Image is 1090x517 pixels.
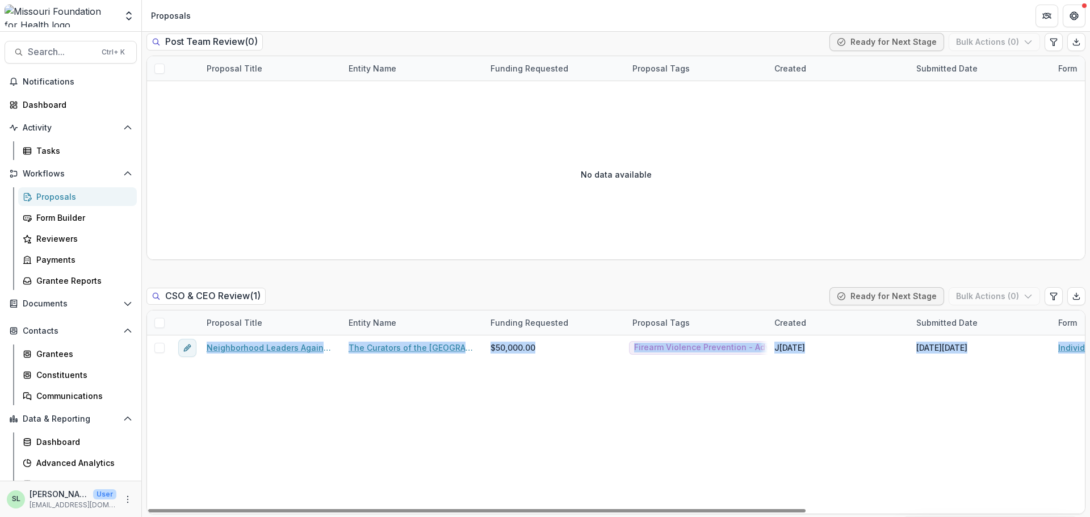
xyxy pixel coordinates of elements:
div: Proposals [36,191,128,203]
div: Proposal Title [200,62,269,74]
p: User [93,489,116,499]
a: Dashboard [5,95,137,114]
a: Grantee Reports [18,271,137,290]
div: Funding Requested [484,310,626,335]
button: Partners [1035,5,1058,27]
div: Advanced Analytics [36,457,128,469]
div: Data Report [36,478,128,490]
span: Search... [28,47,95,57]
h2: CSO & CEO Review ( 1 ) [146,288,266,304]
div: Proposal Tags [626,62,697,74]
a: The Curators of the [GEOGRAPHIC_DATA][US_STATE] [349,342,477,354]
div: Constituents [36,369,128,381]
p: [EMAIL_ADDRESS][DOMAIN_NAME] [30,500,116,510]
div: Proposal Tags [626,56,768,81]
div: Submitted Date [909,317,984,329]
div: Proposal Title [200,310,342,335]
button: Bulk Actions (0) [949,287,1040,305]
div: Reviewers [36,233,128,245]
div: Proposal Tags [626,310,768,335]
div: Entity Name [342,56,484,81]
div: Communications [36,390,128,402]
img: Missouri Foundation for Health logo [5,5,116,27]
button: Ready for Next Stage [829,287,944,305]
button: edit [178,339,196,357]
h2: Post Team Review ( 0 ) [146,33,263,50]
div: Dashboard [36,436,128,448]
div: Form [1051,317,1084,329]
button: Open Data & Reporting [5,410,137,428]
span: Activity [23,123,119,133]
div: J[DATE] [774,342,805,354]
div: Created [768,62,813,74]
button: Ready for Next Stage [829,33,944,51]
div: Tasks [36,145,128,157]
a: Data Report [18,474,137,493]
div: Proposal Title [200,56,342,81]
button: Open entity switcher [121,5,137,27]
div: Funding Requested [484,62,575,74]
p: No data available [581,169,652,180]
button: Open Contacts [5,322,137,340]
div: Created [768,56,909,81]
span: Contacts [23,326,119,336]
span: Notifications [23,77,132,87]
div: Sada Lindsey [12,495,20,503]
a: Payments [18,250,137,269]
button: Export table data [1067,287,1085,305]
div: Funding Requested [484,317,575,329]
button: Notifications [5,73,137,91]
button: Search... [5,41,137,64]
div: Dashboard [23,99,128,111]
div: Submitted Date [909,56,1051,81]
button: Edit table settings [1045,33,1063,51]
div: Payments [36,254,128,266]
button: More [121,493,135,506]
div: Form Builder [36,212,128,224]
div: Grantee Reports [36,275,128,287]
div: Funding Requested [484,56,626,81]
a: Tasks [18,141,137,160]
div: Entity Name [342,62,403,74]
div: Created [768,310,909,335]
div: Created [768,317,813,329]
span: $50,000.00 [491,342,535,354]
div: Entity Name [342,310,484,335]
div: Proposals [151,10,191,22]
span: Documents [23,299,119,309]
a: Neighborhood Leaders Against Firearm Deaths [207,342,335,354]
a: Reviewers [18,229,137,248]
span: Data & Reporting [23,414,119,424]
div: Form [1051,62,1084,74]
button: Open Workflows [5,165,137,183]
span: Workflows [23,169,119,179]
div: Submitted Date [909,310,1051,335]
a: Communications [18,386,137,405]
div: Proposal Tags [626,317,697,329]
div: Ctrl + K [99,46,127,58]
div: Submitted Date [909,62,984,74]
button: Edit table settings [1045,287,1063,305]
button: Open Activity [5,119,137,137]
div: Entity Name [342,317,403,329]
button: Open Documents [5,295,137,313]
a: Proposals [18,187,137,206]
div: [DATE][DATE] [916,342,967,354]
a: Constituents [18,365,137,384]
a: Advanced Analytics [18,453,137,472]
div: Grantees [36,348,128,360]
div: Proposal Title [200,317,269,329]
button: Export table data [1067,33,1085,51]
nav: breadcrumb [146,7,195,24]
